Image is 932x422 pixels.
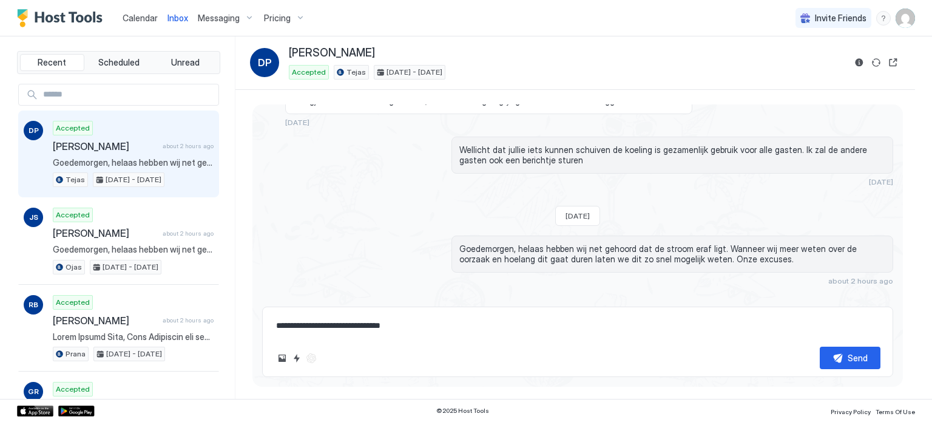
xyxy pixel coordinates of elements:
[264,13,291,24] span: Pricing
[28,386,39,397] span: GR
[167,13,188,23] span: Inbox
[387,67,442,78] span: [DATE] - [DATE]
[98,57,140,68] span: Scheduled
[459,145,885,166] span: Wellicht dat jullie iets kunnen schuiven de koeling is gezamenlijk gebruik voor alle gasten. Ik z...
[869,177,893,186] span: [DATE]
[17,9,108,27] a: Host Tools Logo
[106,349,162,359] span: [DATE] - [DATE]
[123,13,158,23] span: Calendar
[869,55,883,70] button: Sync reservation
[58,406,95,417] a: Google Play Store
[29,212,38,223] span: JS
[876,404,915,417] a: Terms Of Use
[153,54,217,71] button: Unread
[797,297,879,310] div: Scheduled Messages
[20,54,84,71] button: Recent
[103,262,158,273] span: [DATE] - [DATE]
[106,174,161,185] span: [DATE] - [DATE]
[876,408,915,415] span: Terms Of Use
[289,46,375,60] span: [PERSON_NAME]
[566,211,590,220] span: [DATE]
[459,243,885,265] span: Goedemorgen, helaas hebben wij net gehoord dat de stroom eraf ligt. Wanneer wij meer weten over d...
[815,13,866,24] span: Invite Friends
[17,406,53,417] a: App Store
[436,407,489,415] span: © 2025 Host Tools
[87,54,151,71] button: Scheduled
[292,67,326,78] span: Accepted
[198,13,240,24] span: Messaging
[66,349,86,359] span: Prana
[66,174,85,185] span: Tejas
[38,84,218,105] input: Input Field
[56,297,90,308] span: Accepted
[123,12,158,24] a: Calendar
[53,315,158,327] span: [PERSON_NAME]
[896,9,915,28] div: User profile
[53,157,214,168] span: Goedemorgen, helaas hebben wij net gehoord dat de stroom eraf ligt. Wanneer wij meer weten over d...
[29,125,39,136] span: DP
[848,352,868,364] div: Send
[17,51,220,74] div: tab-group
[56,123,90,134] span: Accepted
[258,55,272,70] span: DP
[820,347,880,369] button: Send
[66,262,82,273] span: Ojas
[163,316,214,324] span: about 2 hours ago
[828,276,893,285] span: about 2 hours ago
[289,351,304,366] button: Quick reply
[163,142,214,150] span: about 2 hours ago
[53,140,158,152] span: [PERSON_NAME]
[56,384,90,395] span: Accepted
[53,227,158,239] span: [PERSON_NAME]
[29,299,38,310] span: RB
[886,55,900,70] button: Open reservation
[852,55,866,70] button: Reservation information
[831,408,871,415] span: Privacy Policy
[780,295,893,311] button: Scheduled Messages
[346,67,366,78] span: Tejas
[167,12,188,24] a: Inbox
[275,351,289,366] button: Upload image
[831,404,871,417] a: Privacy Policy
[876,11,891,26] div: menu
[285,118,309,127] span: [DATE]
[56,209,90,220] span: Accepted
[163,230,214,237] span: about 2 hours ago
[53,332,214,342] span: Lorem Ipsumd Sita, Cons Adipiscin eli sedd eiusmodtem. Incididu utlabo etdoloremagn ali enim. Adm...
[171,57,200,68] span: Unread
[53,244,214,255] span: Goedemorgen, helaas hebben wij net gehoord dat de stroom eraf ligt. Wanneer wij meer weten over d...
[38,57,66,68] span: Recent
